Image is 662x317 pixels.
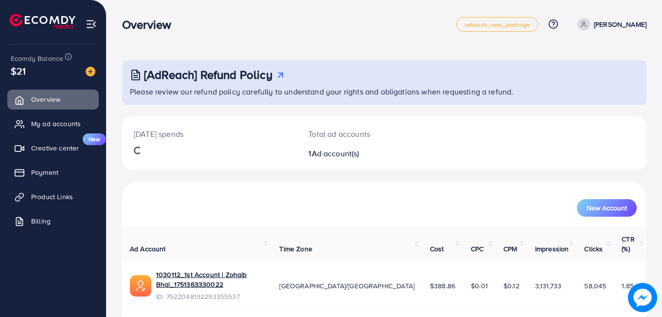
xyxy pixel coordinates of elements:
[584,281,606,291] span: 58,045
[279,281,414,291] span: [GEOGRAPHIC_DATA]/[GEOGRAPHIC_DATA]
[456,17,538,32] a: adreach_new_package
[156,292,264,301] span: ID: 7522048192293355537
[31,192,73,202] span: Product Links
[573,18,646,31] a: [PERSON_NAME]
[31,94,60,104] span: Overview
[134,128,285,140] p: [DATE] spends
[503,244,517,254] span: CPM
[31,216,51,226] span: Billing
[622,234,634,254] span: CTR (%)
[7,163,99,182] a: Payment
[83,133,106,145] span: New
[31,119,81,129] span: My ad accounts
[465,21,530,28] span: adreach_new_package
[7,90,99,109] a: Overview
[279,244,312,254] span: Time Zone
[471,244,483,254] span: CPC
[144,68,272,82] h3: [AdReach] Refund Policy
[622,281,634,291] span: 1.85
[7,187,99,206] a: Product Links
[503,281,519,291] span: $0.12
[628,283,657,312] img: image
[308,149,416,158] h2: 1
[312,148,359,159] span: Ad account(s)
[86,67,95,76] img: image
[10,14,75,29] img: logo
[594,19,646,30] p: [PERSON_NAME]
[122,18,179,32] h3: Overview
[471,281,488,291] span: $0.01
[130,244,166,254] span: Ad Account
[7,114,99,133] a: My ad accounts
[31,168,58,177] span: Payment
[535,281,561,291] span: 3,131,733
[130,86,641,97] p: Please review our refund policy carefully to understand your rights and obligations when requesti...
[11,54,63,63] span: Ecomdy Balance
[430,281,455,291] span: $388.86
[308,128,416,140] p: Total ad accounts
[7,138,99,158] a: Creative centerNew
[130,275,151,297] img: ic-ads-acc.e4c84228.svg
[577,199,637,217] button: New Account
[430,244,444,254] span: Cost
[7,211,99,231] a: Billing
[535,244,569,254] span: Impression
[11,64,26,78] span: $21
[156,270,264,290] a: 1030112_1st Account | Zohaib Bhai_1751363330022
[86,19,97,30] img: menu
[584,244,603,254] span: Clicks
[31,143,79,153] span: Creative center
[587,205,627,211] span: New Account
